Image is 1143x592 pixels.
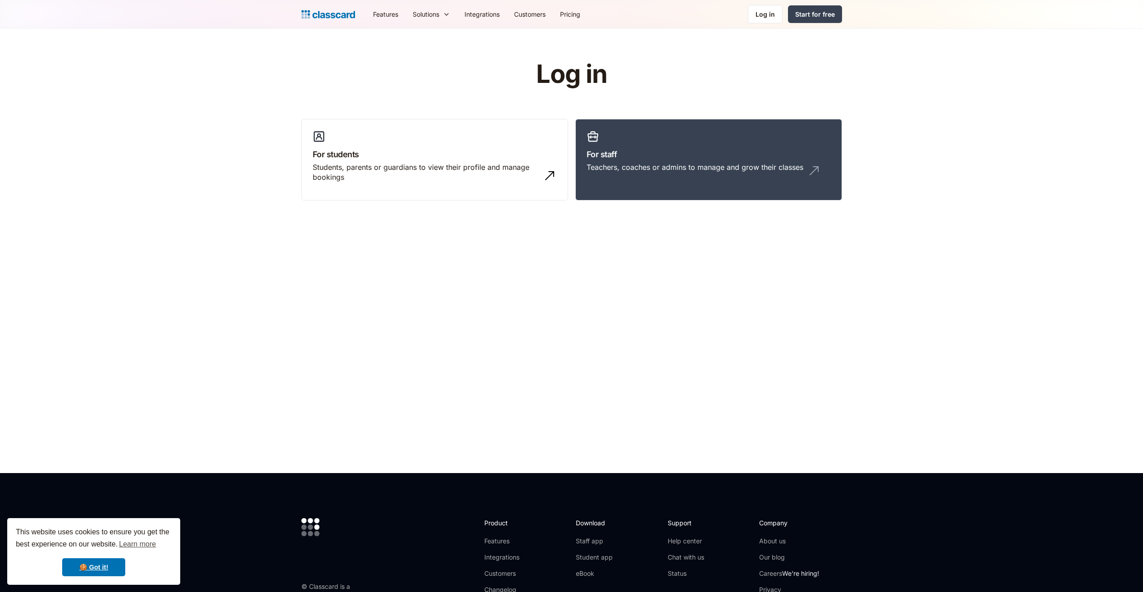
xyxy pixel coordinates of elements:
[782,569,819,577] span: We're hiring!
[301,119,568,201] a: For studentsStudents, parents or guardians to view their profile and manage bookings
[457,4,507,24] a: Integrations
[759,553,819,562] a: Our blog
[484,553,533,562] a: Integrations
[313,148,557,160] h3: For students
[428,60,715,88] h1: Log in
[484,518,533,528] h2: Product
[795,9,835,19] div: Start for free
[759,537,819,546] a: About us
[576,553,613,562] a: Student app
[405,4,457,24] div: Solutions
[668,553,704,562] a: Chat with us
[16,527,172,551] span: This website uses cookies to ensure you get the best experience on our website.
[484,537,533,546] a: Features
[759,569,819,578] a: CareersWe're hiring!
[748,5,783,23] a: Log in
[788,5,842,23] a: Start for free
[587,148,831,160] h3: For staff
[301,8,355,21] a: home
[756,9,775,19] div: Log in
[313,162,539,182] div: Students, parents or guardians to view their profile and manage bookings
[62,558,125,576] a: dismiss cookie message
[668,569,704,578] a: Status
[575,119,842,201] a: For staffTeachers, coaches or admins to manage and grow their classes
[759,518,819,528] h2: Company
[507,4,553,24] a: Customers
[576,569,613,578] a: eBook
[576,537,613,546] a: Staff app
[366,4,405,24] a: Features
[118,537,157,551] a: learn more about cookies
[7,518,180,585] div: cookieconsent
[668,537,704,546] a: Help center
[576,518,613,528] h2: Download
[413,9,439,19] div: Solutions
[553,4,587,24] a: Pricing
[668,518,704,528] h2: Support
[587,162,803,172] div: Teachers, coaches or admins to manage and grow their classes
[484,569,533,578] a: Customers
